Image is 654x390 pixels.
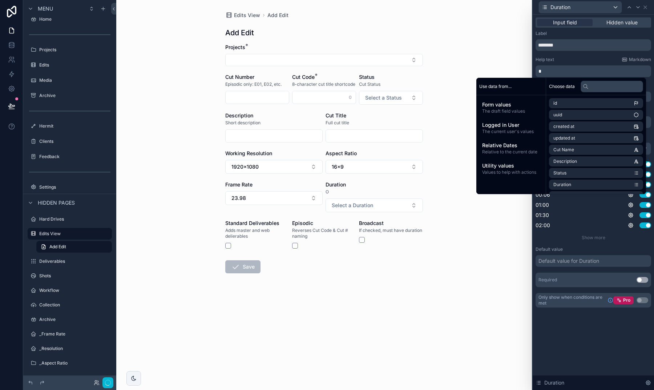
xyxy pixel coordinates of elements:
[225,54,423,66] button: Select Button
[225,81,282,87] span: Episodic only: E01, E02, etc.
[225,74,254,80] span: Cut Number
[231,194,246,202] span: 23.98
[28,299,112,311] a: Collection
[536,57,554,63] label: Help text
[39,77,110,83] label: Media
[225,150,272,156] span: Working Resolution
[39,317,110,322] label: Archive
[292,220,313,226] span: Episodic
[482,149,540,155] span: Relative to the current date
[225,220,279,226] span: Standard Deliverables
[28,44,112,56] a: Projects
[39,258,110,264] label: Deliverables
[39,216,110,222] label: Hard Drives
[479,84,512,89] span: Use data from...
[39,273,110,279] label: Shots
[550,4,570,11] span: Duration
[482,129,540,134] span: The current user's values
[28,256,112,267] a: Deliverables
[225,28,254,38] h1: Add Edit
[49,244,66,250] span: Add Edit
[28,151,112,162] a: Feedback
[267,12,288,19] a: Add Edit
[39,360,110,366] label: _Aspect Ratio
[536,222,550,229] span: 02:00
[225,191,323,205] button: Select Button
[482,142,540,149] span: Relative Dates
[225,160,323,174] button: Select Button
[326,112,346,118] span: Cut Title
[365,94,402,101] span: Select a Status
[544,379,564,386] span: Duration
[326,198,423,212] button: Select Button
[39,288,110,293] label: Workflow
[225,120,261,126] span: Short description
[39,138,110,144] label: Clients
[476,95,546,181] div: scrollable content
[28,228,112,240] a: Edits View
[36,241,112,253] a: Add Edit
[326,150,357,156] span: Aspect Ratio
[482,101,540,108] span: Form values
[28,357,112,369] a: _Aspect Ratio
[326,181,346,188] span: Duration
[28,120,112,132] a: Hermit
[536,212,549,219] span: 01:30
[536,201,549,209] span: 01:00
[582,235,605,240] span: Show more
[225,12,260,19] a: Edits View
[482,108,540,114] span: The draft field values
[28,314,112,325] a: Archive
[39,62,110,68] label: Edits
[326,120,349,126] span: Full cut title
[38,5,53,12] span: Menu
[234,12,260,19] span: Edits View
[39,184,110,190] label: Settings
[28,285,112,296] a: Workflow
[536,246,563,252] label: Default value
[482,121,540,129] span: Logged in User
[359,74,375,80] span: Status
[28,13,112,25] a: Home
[359,228,422,233] span: If checked, must have duration
[225,112,253,118] span: Description
[292,81,355,87] span: 8-character cut title shortcode
[538,1,622,13] button: Duration
[28,59,112,71] a: Edits
[39,47,110,53] label: Projects
[28,328,112,340] a: _Frame Rate
[538,277,557,283] div: Required
[39,123,110,129] label: Hermit
[538,257,599,265] div: Default value for Duration
[28,75,112,86] a: Media
[482,162,540,169] span: Utility values
[28,270,112,282] a: Shots
[225,228,289,239] span: Adds master and web delierables
[536,31,547,36] label: Label
[536,191,550,198] span: 00:06
[39,16,110,22] label: Home
[292,228,356,239] span: Reverses Cut Code & Cut # naming
[225,181,253,188] span: Frame Rate
[39,154,110,160] label: Feedback
[536,65,651,77] div: scrollable content
[332,163,344,170] span: 16x9
[623,297,630,303] span: Pro
[28,213,112,225] a: Hard Drives
[359,81,380,87] span: Cut Status
[326,189,329,195] span: O
[482,169,540,175] span: Values to help with actions
[39,331,110,337] label: _Frame Rate
[231,163,259,170] span: 1920x1080
[359,220,384,226] span: Broadcast
[359,91,423,105] button: Select Button
[549,84,575,89] span: Choose data
[39,93,110,98] label: Archive
[606,19,638,26] span: Hidden value
[326,160,423,174] button: Select Button
[28,136,112,147] a: Clients
[39,346,110,351] label: _Resolution
[553,19,577,26] span: Input field
[622,57,651,63] a: Markdown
